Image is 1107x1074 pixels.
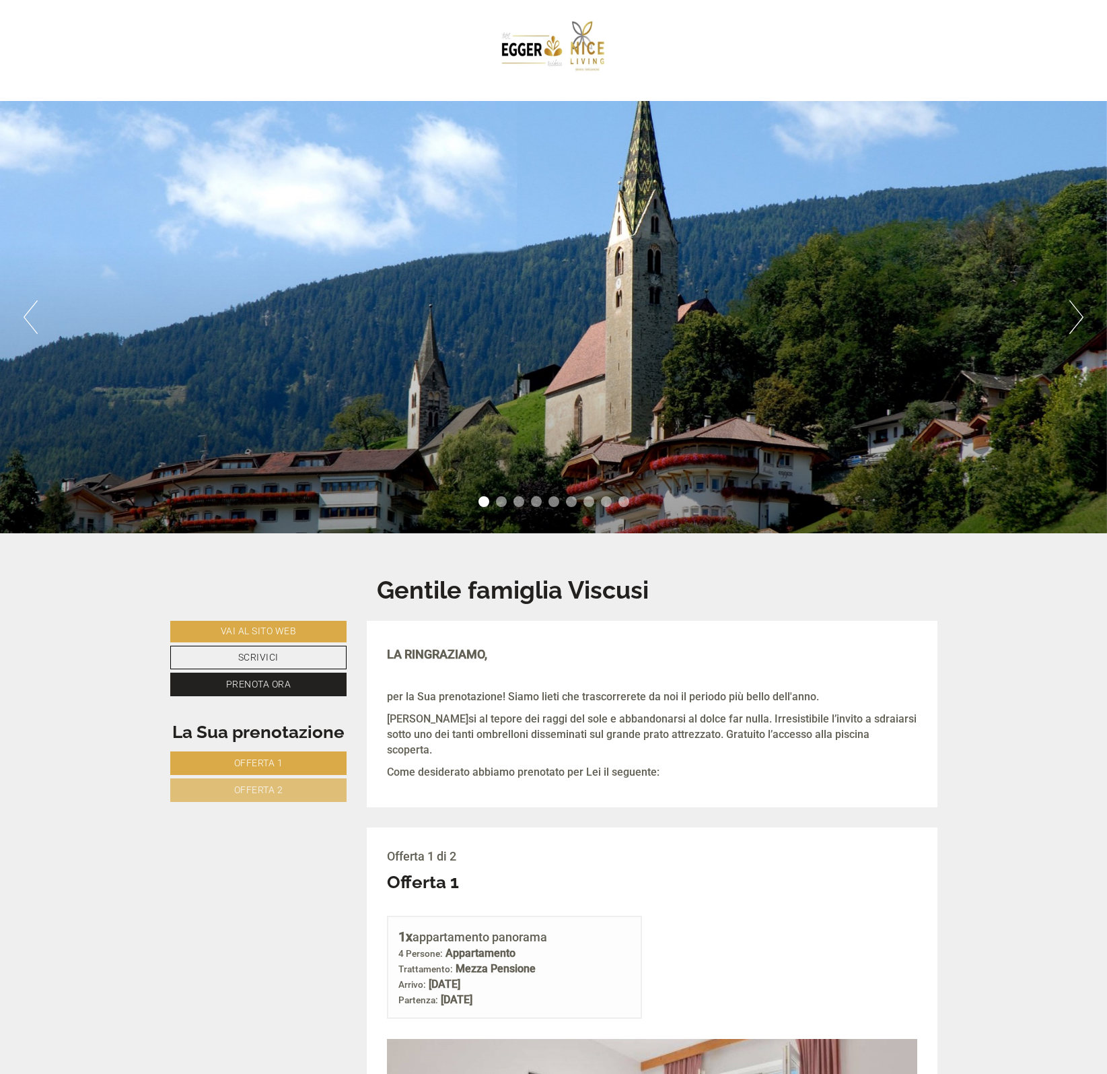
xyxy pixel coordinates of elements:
[234,758,283,768] span: Offerta 1
[387,690,917,705] p: per la Sua prenotazione! Siamo lieti che trascorrerete da noi il periodo più bello dell'anno.
[170,720,347,745] div: La Sua prenotazione
[387,765,917,780] p: Come desiderato abbiamo prenotato per Lei il seguente:
[398,927,631,947] div: appartamento panorama
[170,646,347,669] a: Scrivici
[398,929,413,945] b: 1x
[234,784,283,795] span: Offerta 2
[387,870,459,895] div: Offerta 1
[377,577,649,604] h1: Gentile famiglia Viscusi
[170,621,347,642] a: Vai al sito web
[387,647,487,661] strong: LA RINGRAZIAMO,
[441,993,472,1006] b: [DATE]
[429,978,460,991] b: [DATE]
[170,673,347,696] a: Prenota ora
[456,962,536,975] b: Mezza Pensione
[398,995,438,1005] small: Partenza:
[24,300,38,334] button: Previous
[387,712,917,758] p: [PERSON_NAME]si al tepore dei raggi del sole e abbandonarsi al dolce far nulla. Irresistibile l’i...
[445,947,515,960] b: Appartamento
[387,849,456,863] span: Offerta 1 di 2
[398,948,443,959] small: 4 Persone:
[398,979,426,990] small: Arrivo:
[1069,300,1083,334] button: Next
[398,964,453,974] small: Trattamento:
